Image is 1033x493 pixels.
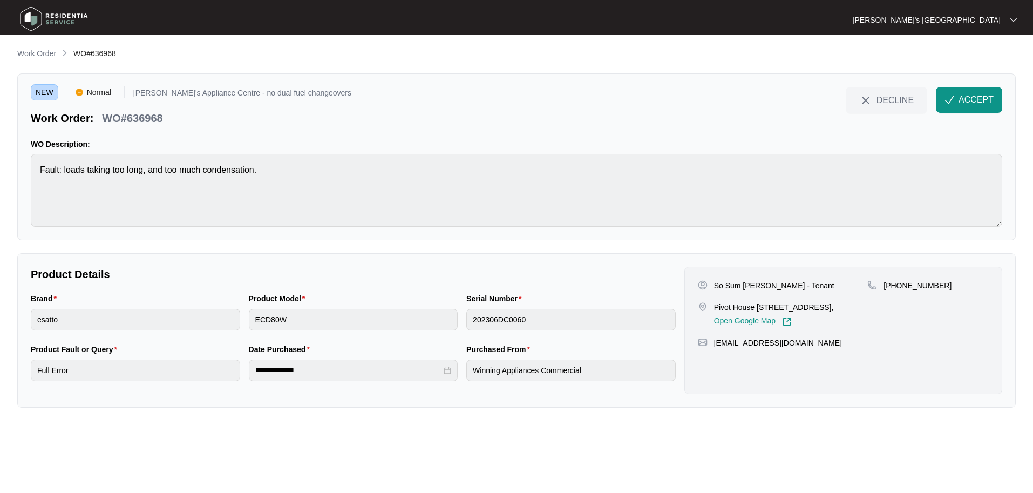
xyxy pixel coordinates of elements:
p: [PHONE_NUMBER] [884,280,952,291]
input: Product Model [249,309,458,330]
img: residentia service logo [16,3,92,35]
p: WO Description: [31,139,1002,150]
img: dropdown arrow [1010,17,1017,23]
label: Brand [31,293,61,304]
label: Date Purchased [249,344,314,355]
input: Serial Number [466,309,676,330]
p: Work Order [17,48,56,59]
button: check-IconACCEPT [936,87,1002,113]
img: close-Icon [859,94,872,107]
label: Purchased From [466,344,534,355]
img: Link-External [782,317,792,327]
input: Product Fault or Query [31,360,240,381]
img: Vercel Logo [76,89,83,96]
p: Product Details [31,267,676,282]
span: WO#636968 [73,49,116,58]
img: map-pin [867,280,877,290]
p: [PERSON_NAME]'s [GEOGRAPHIC_DATA] [853,15,1001,25]
input: Purchased From [466,360,676,381]
a: Open Google Map [714,317,792,327]
label: Product Model [249,293,310,304]
p: So Sum [PERSON_NAME] - Tenant [714,280,834,291]
p: Work Order: [31,111,93,126]
p: [EMAIL_ADDRESS][DOMAIN_NAME] [714,337,842,348]
input: Date Purchased [255,364,442,376]
img: map-pin [698,337,708,347]
span: DECLINE [876,94,914,106]
input: Brand [31,309,240,330]
textarea: Fault: loads taking too long, and too much condensation. [31,154,1002,227]
span: ACCEPT [959,93,994,106]
a: Work Order [15,48,58,60]
img: chevron-right [60,49,69,57]
img: check-Icon [944,95,954,105]
span: NEW [31,84,58,100]
p: WO#636968 [102,111,162,126]
button: close-IconDECLINE [846,87,927,113]
img: user-pin [698,280,708,290]
label: Serial Number [466,293,526,304]
label: Product Fault or Query [31,344,121,355]
p: [PERSON_NAME]'s Appliance Centre - no dual fuel changeovers [133,89,351,100]
img: map-pin [698,302,708,312]
span: Normal [83,84,115,100]
p: Pivot House [STREET_ADDRESS], [714,302,834,313]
